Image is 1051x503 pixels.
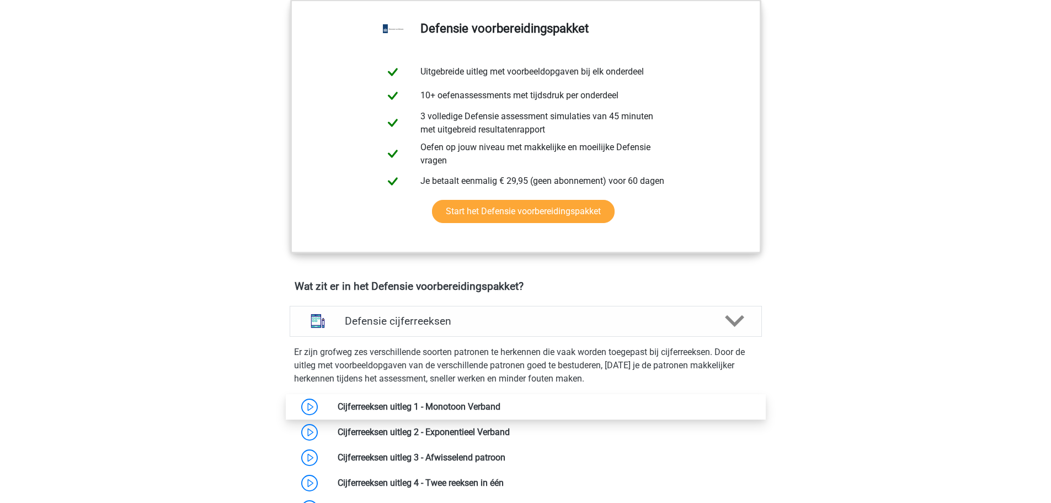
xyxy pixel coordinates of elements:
div: Cijferreeksen uitleg 3 - Afwisselend patroon [329,451,761,464]
a: Start het Defensie voorbereidingspakket [432,200,615,223]
a: cijferreeksen Defensie cijferreeksen [285,306,766,337]
div: Cijferreeksen uitleg 4 - Twee reeksen in één [329,476,761,490]
img: cijferreeksen [303,306,332,335]
h4: Defensie cijferreeksen [345,315,706,327]
div: Cijferreeksen uitleg 1 - Monotoon Verband [329,400,761,414]
p: Er zijn grofweg zes verschillende soorten patronen te herkennen die vaak worden toegepast bij cij... [294,346,757,385]
div: Cijferreeksen uitleg 2 - Exponentieel Verband [329,426,761,439]
h4: Wat zit er in het Defensie voorbereidingspakket? [295,280,757,293]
